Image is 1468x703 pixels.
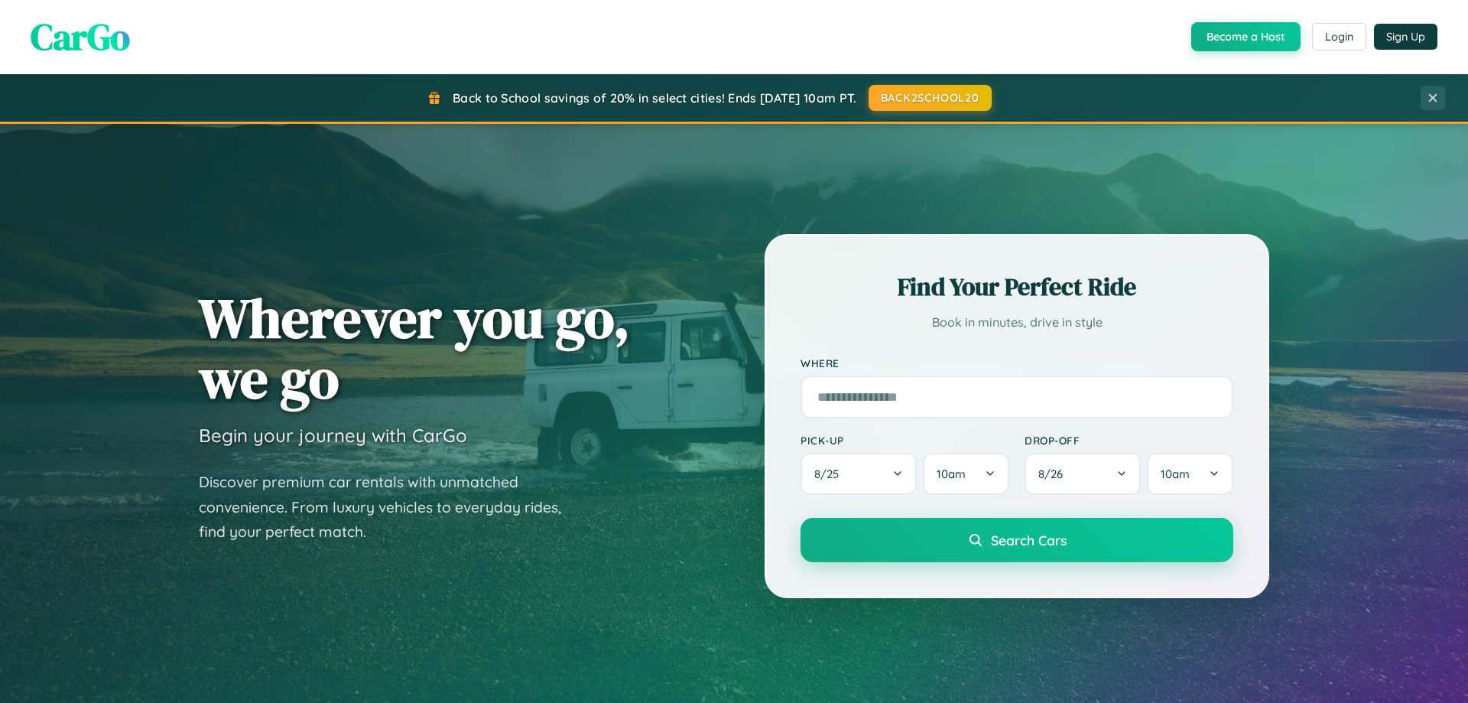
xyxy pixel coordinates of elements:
p: Discover premium car rentals with unmatched convenience. From luxury vehicles to everyday rides, ... [199,470,581,545]
button: Login [1312,23,1366,50]
button: BACK2SCHOOL20 [869,85,992,111]
span: Search Cars [991,532,1067,548]
h3: Begin your journey with CarGo [199,424,467,447]
label: Pick-up [801,434,1009,447]
label: Drop-off [1025,434,1233,447]
h1: Wherever you go, we go [199,288,630,408]
button: 8/26 [1025,453,1141,495]
h2: Find Your Perfect Ride [801,270,1233,304]
span: CarGo [31,11,130,62]
button: Sign Up [1374,24,1437,50]
button: Become a Host [1191,22,1301,51]
span: Back to School savings of 20% in select cities! Ends [DATE] 10am PT. [453,90,856,106]
label: Where [801,356,1233,369]
button: Search Cars [801,518,1233,562]
span: 10am [1161,467,1190,481]
span: 8 / 26 [1038,467,1070,481]
p: Book in minutes, drive in style [801,311,1233,334]
button: 10am [923,453,1009,495]
button: 8/25 [801,453,917,495]
span: 8 / 25 [814,467,846,481]
span: 10am [937,467,966,481]
button: 10am [1147,453,1233,495]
